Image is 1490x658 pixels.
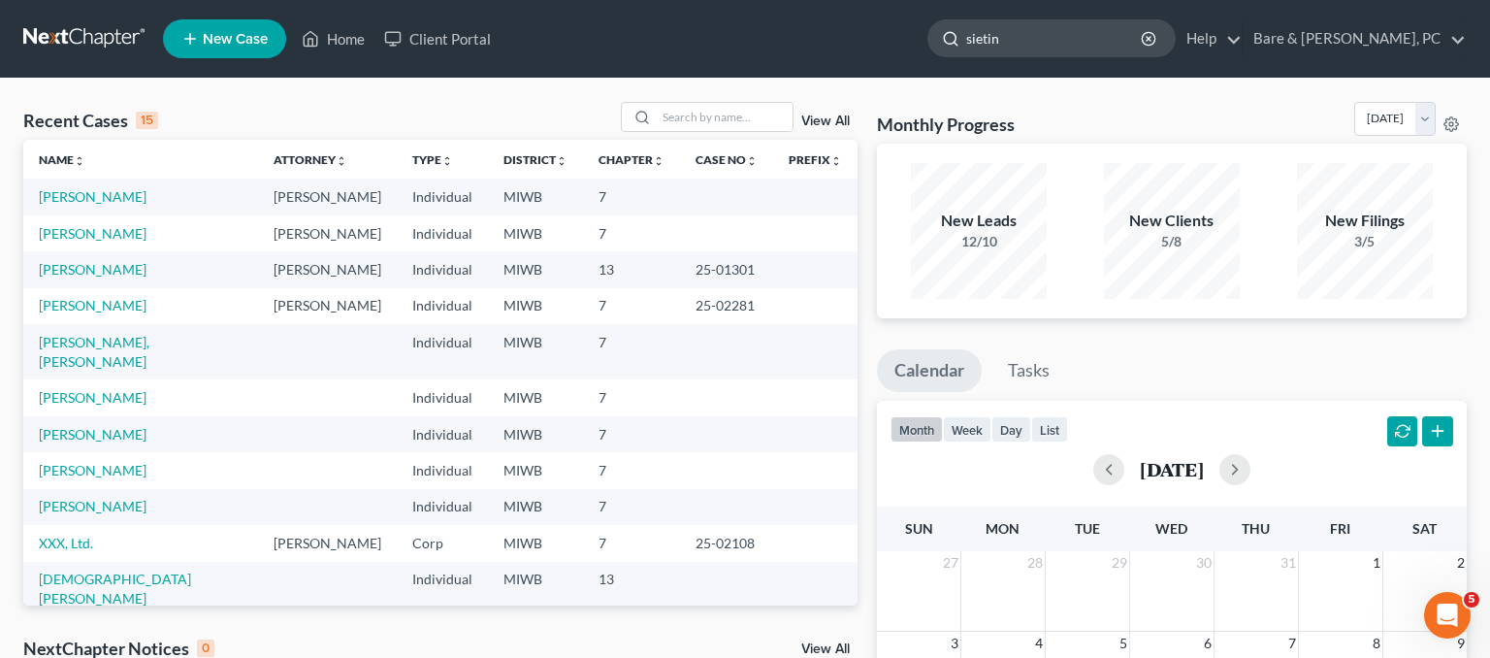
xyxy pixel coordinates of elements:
button: list [1031,416,1068,443]
span: 7 [1286,632,1298,655]
td: MIWB [488,489,583,525]
h3: Monthly Progress [877,113,1015,136]
span: 31 [1279,551,1298,575]
span: 27 [941,551,960,575]
span: Mon [986,520,1020,537]
span: 29 [1110,551,1129,575]
span: New Case [203,32,268,47]
td: 13 [583,562,680,617]
td: Individual [397,288,488,324]
td: 7 [583,288,680,324]
td: Individual [397,179,488,214]
a: Home [292,21,374,56]
a: [PERSON_NAME] [39,426,146,443]
i: unfold_more [336,155,347,167]
td: 7 [583,452,680,488]
span: Wed [1155,520,1187,537]
span: 2 [1455,551,1467,575]
input: Search by name... [966,20,1144,56]
a: Attorneyunfold_more [274,152,347,167]
td: 25-02108 [680,525,773,561]
td: Individual [397,324,488,379]
a: Case Nounfold_more [696,152,758,167]
a: Tasks [990,349,1067,392]
td: [PERSON_NAME] [258,288,397,324]
td: 7 [583,489,680,525]
i: unfold_more [830,155,842,167]
td: MIWB [488,251,583,287]
a: [DEMOGRAPHIC_DATA][PERSON_NAME] [39,571,191,607]
a: [PERSON_NAME] [39,498,146,514]
td: 7 [583,324,680,379]
td: MIWB [488,324,583,379]
td: Individual [397,562,488,617]
a: [PERSON_NAME] [39,462,146,478]
td: [PERSON_NAME] [258,179,397,214]
div: New Clients [1104,210,1240,232]
a: View All [801,115,850,128]
td: Individual [397,452,488,488]
td: Individual [397,489,488,525]
td: MIWB [488,416,583,452]
div: New Leads [911,210,1047,232]
a: Client Portal [374,21,501,56]
td: 7 [583,379,680,415]
td: MIWB [488,379,583,415]
span: Fri [1330,520,1350,537]
td: 25-01301 [680,251,773,287]
div: Recent Cases [23,109,158,132]
td: 13 [583,251,680,287]
div: 0 [197,640,214,657]
a: [PERSON_NAME] [39,297,146,313]
input: Search by name... [657,103,793,131]
td: [PERSON_NAME] [258,215,397,251]
span: 28 [1025,551,1045,575]
td: Corp [397,525,488,561]
a: Calendar [877,349,982,392]
td: [PERSON_NAME] [258,251,397,287]
i: unfold_more [74,155,85,167]
span: 8 [1371,632,1382,655]
iframe: Intercom live chat [1424,592,1471,639]
div: 12/10 [911,232,1047,251]
button: week [943,416,991,443]
div: New Filings [1297,210,1433,232]
i: unfold_more [441,155,453,167]
span: 6 [1202,632,1214,655]
span: 4 [1033,632,1045,655]
td: MIWB [488,525,583,561]
a: View All [801,642,850,656]
a: Districtunfold_more [503,152,567,167]
span: 9 [1455,632,1467,655]
td: 7 [583,416,680,452]
span: Sat [1412,520,1437,537]
button: month [891,416,943,443]
span: 30 [1194,551,1214,575]
i: unfold_more [653,155,664,167]
i: unfold_more [556,155,567,167]
h2: [DATE] [1140,459,1204,479]
td: 25-02281 [680,288,773,324]
td: MIWB [488,562,583,617]
span: 3 [949,632,960,655]
td: Individual [397,215,488,251]
td: MIWB [488,288,583,324]
a: [PERSON_NAME], [PERSON_NAME] [39,334,149,370]
td: MIWB [488,452,583,488]
span: 5 [1464,592,1479,608]
span: Thu [1242,520,1270,537]
button: day [991,416,1031,443]
td: Individual [397,251,488,287]
div: 5/8 [1104,232,1240,251]
a: Chapterunfold_more [599,152,664,167]
a: Prefixunfold_more [789,152,842,167]
td: Individual [397,416,488,452]
span: 5 [1117,632,1129,655]
div: 3/5 [1297,232,1433,251]
span: Tue [1075,520,1100,537]
span: 1 [1371,551,1382,575]
td: [PERSON_NAME] [258,525,397,561]
td: MIWB [488,179,583,214]
a: [PERSON_NAME] [39,389,146,406]
td: 7 [583,179,680,214]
